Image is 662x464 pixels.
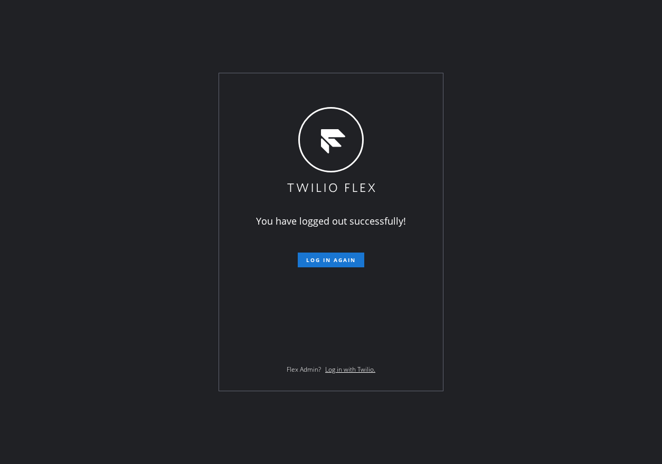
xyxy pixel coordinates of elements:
span: You have logged out successfully! [256,215,406,227]
button: Log in again [298,253,364,267]
span: Log in again [306,256,356,264]
span: Flex Admin? [287,365,321,374]
a: Log in with Twilio. [325,365,375,374]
